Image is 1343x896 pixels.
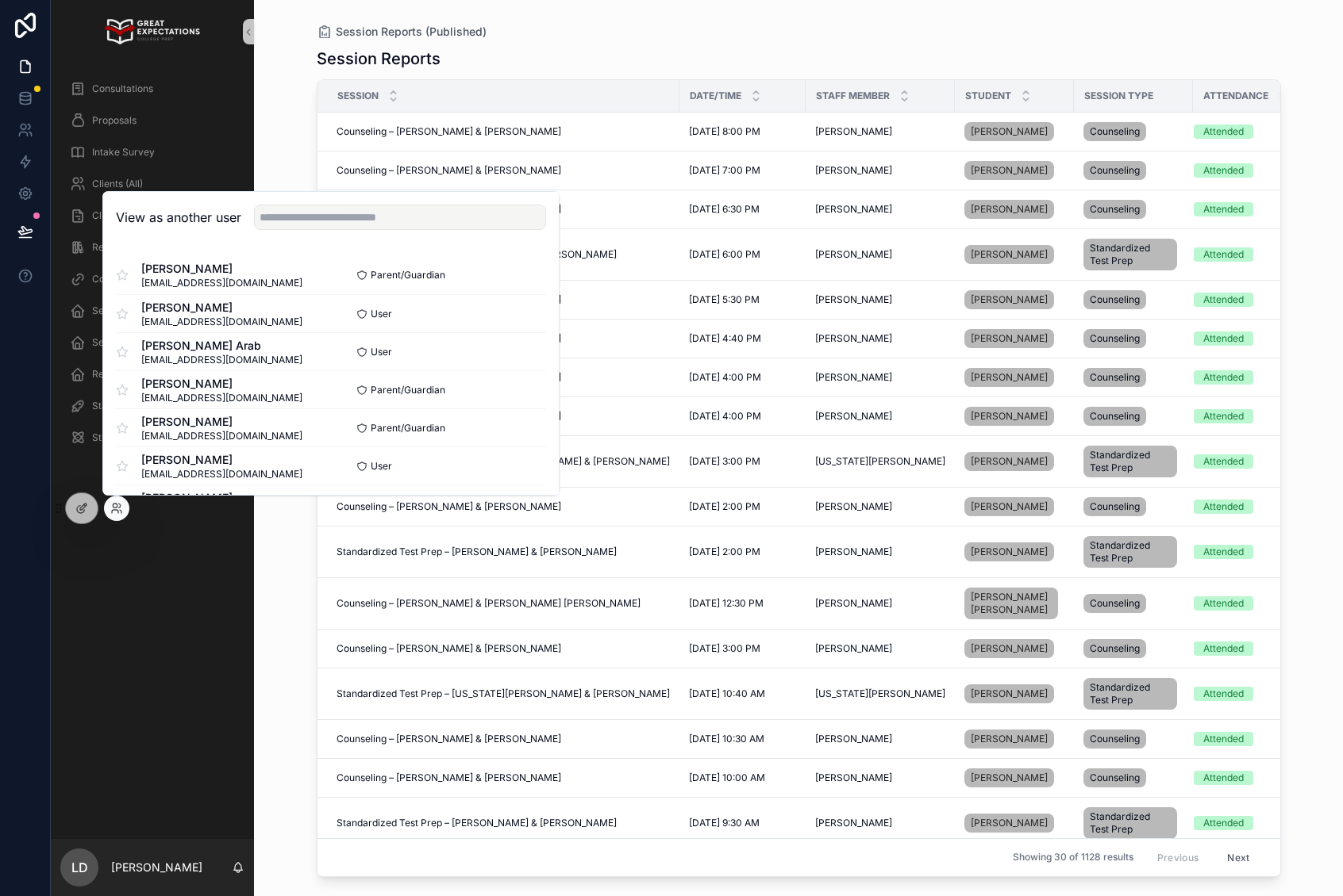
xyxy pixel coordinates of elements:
a: [US_STATE][PERSON_NAME] [815,455,945,468]
a: Requested Materials (Staff) [60,233,244,262]
a: Attended [1194,500,1314,514]
span: Clients (Staff) [92,209,153,222]
span: Student Files [92,431,150,444]
a: [PERSON_NAME] [964,452,1054,471]
div: Attended [1203,545,1244,559]
a: [PERSON_NAME] [964,729,1054,749]
a: Counseling [1083,197,1183,222]
a: [PERSON_NAME] [964,494,1064,519]
a: Attended [1194,370,1314,385]
span: Standardized Test Prep [1090,242,1171,267]
span: Standardized Test Prep – [US_STATE][PERSON_NAME] & [PERSON_NAME] [337,687,670,700]
div: Attended [1203,732,1244,746]
div: Attended [1203,816,1244,830]
span: User [371,460,392,473]
a: Counseling – [PERSON_NAME] & [PERSON_NAME] [337,125,670,138]
span: Counseling [1090,597,1140,610]
span: [PERSON_NAME] [141,261,302,277]
a: Attended [1194,409,1314,423]
span: [PERSON_NAME] [971,546,1048,558]
a: Attended [1194,687,1314,701]
a: Consultations [60,75,244,103]
span: Staff Member [816,90,890,102]
span: [DATE] 5:30 PM [689,293,760,306]
span: Parent/Guardian [371,384,445,396]
a: [PERSON_NAME] [815,500,945,513]
span: [EMAIL_ADDRESS][DOMAIN_NAME] [141,392,302,404]
a: [PERSON_NAME] [964,161,1054,180]
a: [PERSON_NAME] [964,726,1064,752]
a: Counseling – [PERSON_NAME] & [PERSON_NAME] [337,500,670,513]
span: Counseling [1090,500,1140,513]
a: Counseling [1083,119,1183,144]
a: Clients (All) [60,170,244,198]
span: [PERSON_NAME] [971,772,1048,784]
a: [DATE] 4:00 PM [689,371,796,384]
a: [PERSON_NAME] [964,497,1054,516]
span: [PERSON_NAME] [815,371,892,384]
span: Standardized Test Prep – [PERSON_NAME] & [PERSON_NAME] [337,817,617,829]
a: [PERSON_NAME] [964,768,1054,787]
a: [PERSON_NAME] [964,197,1064,222]
a: Standardized Test Prep – [PERSON_NAME] & [PERSON_NAME] [337,817,670,829]
a: [PERSON_NAME] [815,248,945,261]
div: Attended [1203,293,1244,307]
a: Proposals [60,106,244,135]
a: Counseling – [PERSON_NAME] & [PERSON_NAME] [337,772,670,784]
span: [DATE] 7:00 PM [689,164,760,177]
span: Counseling – [PERSON_NAME] & [PERSON_NAME] [337,733,561,745]
span: [PERSON_NAME] [815,248,892,261]
span: [PERSON_NAME] [971,332,1048,345]
span: User [371,346,392,358]
span: [PERSON_NAME] [815,772,892,784]
a: Standardized Test Prep [1083,675,1183,713]
span: Staff Assignations (admin) [92,400,209,412]
a: [PERSON_NAME] [964,407,1054,426]
span: Session Type [1084,90,1153,102]
span: [PERSON_NAME] [971,455,1048,468]
a: [DATE] 4:00 PM [689,410,796,423]
span: [PERSON_NAME] [971,410,1048,423]
a: Attended [1194,816,1314,830]
span: [PERSON_NAME] [141,490,302,506]
span: [DATE] 10:00 AM [689,772,765,784]
span: [EMAIL_ADDRESS][DOMAIN_NAME] [141,430,302,442]
span: [DATE] 12:30 PM [689,597,764,610]
div: Attended [1203,247,1244,262]
a: [PERSON_NAME] [964,639,1054,658]
span: [PERSON_NAME] [815,733,892,745]
span: [PERSON_NAME] [971,642,1048,655]
span: [DATE] 4:00 PM [689,410,761,423]
span: [PERSON_NAME] [141,300,302,316]
span: Parent/Guardian [371,269,445,281]
a: [DATE] 6:00 PM [689,248,796,261]
span: [DATE] 2:00 PM [689,546,760,558]
a: Attended [1194,331,1314,346]
a: [PERSON_NAME] [964,119,1064,144]
a: [PERSON_NAME] [964,245,1054,264]
a: Attended [1194,596,1314,611]
a: Attended [1194,247,1314,262]
a: Attended [1194,124,1314,139]
span: Counseling [1090,203,1140,216]
a: [PERSON_NAME] [815,597,945,610]
span: [PERSON_NAME] [971,733,1048,745]
span: Date/Time [690,90,741,102]
span: Attendance [1203,90,1268,102]
span: Sessions (admin) [92,304,168,317]
a: Standardized Test Prep [1083,235,1183,274]
span: Counseling – [PERSON_NAME] & [PERSON_NAME] [337,642,561,655]
a: [PERSON_NAME] [964,287,1064,312]
a: [DATE] 9:30 AM [689,817,796,829]
a: Attended [1194,771,1314,785]
span: [PERSON_NAME] [971,687,1048,700]
a: Student Files [60,423,244,452]
span: [PERSON_NAME] [971,164,1048,177]
a: [PERSON_NAME] [964,684,1054,703]
span: Standardized Test Prep [1090,449,1171,474]
div: Attended [1203,641,1244,656]
img: App logo [105,19,199,44]
span: Counseling – [PERSON_NAME] & [PERSON_NAME] [337,125,561,138]
a: [DATE] 7:00 PM [689,164,796,177]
